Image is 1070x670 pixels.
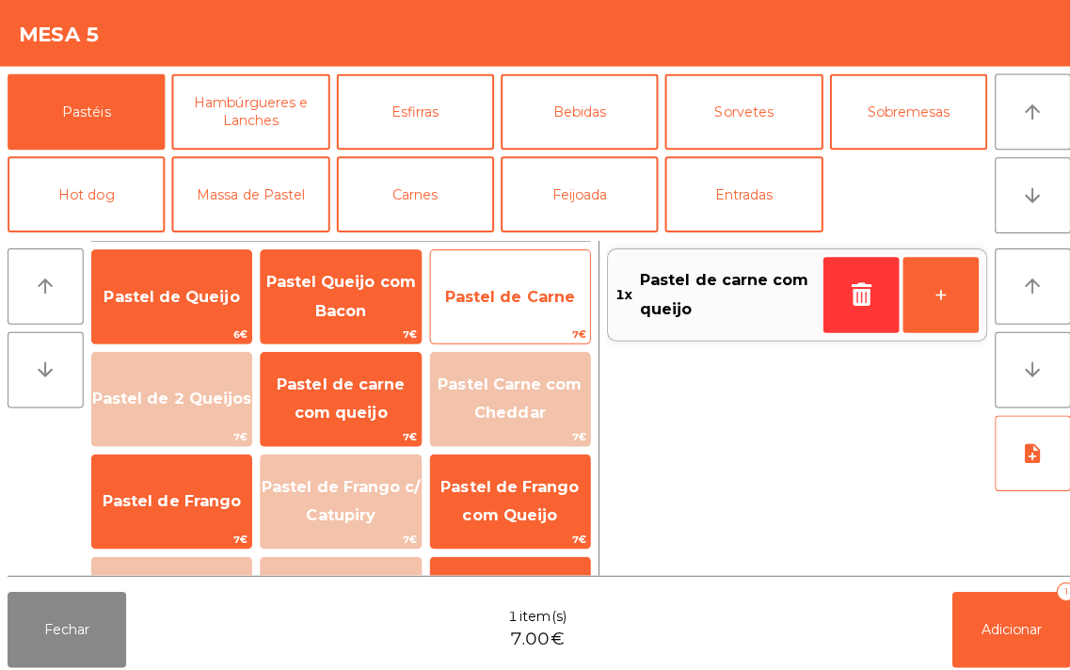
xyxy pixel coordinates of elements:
button: Carnes [334,155,490,231]
i: arrow_upward [34,273,56,295]
button: arrow_upward [987,247,1062,322]
button: Entradas [660,155,816,231]
button: Esfirras [334,73,490,149]
span: Pastel Queijo com Bacon [264,271,412,317]
button: Feijoada [497,155,653,231]
span: 6€ [91,323,249,341]
span: 7€ [91,424,249,442]
button: arrow_downward [987,156,1062,231]
span: 7€ [427,526,585,544]
span: item(s) [516,602,562,622]
span: Pastel de Frango c/ Catupiry [260,474,417,520]
i: arrow_downward [34,356,56,378]
span: 7€ [91,526,249,544]
span: Pastel de Carne [441,285,570,303]
i: arrow_downward [1014,356,1036,378]
button: Bebidas [497,73,653,149]
h4: Mesa 5 [19,21,99,49]
span: Pastel de Queijo [104,285,238,303]
span: 1 [504,602,514,622]
button: Massa de Pastel [170,155,327,231]
div: 1 [1048,578,1067,597]
span: 7€ [427,323,585,341]
span: Adicionar [974,616,1034,633]
span: 7€ [259,424,417,442]
button: arrow_downward [987,329,1062,405]
button: Hot dog [8,155,164,231]
button: arrow_upward [987,73,1062,149]
i: arrow_downward [1014,183,1036,205]
button: Pastéis [8,73,164,149]
i: note_add [1014,439,1036,461]
span: 7€ [427,424,585,442]
span: 7€ [259,323,417,341]
button: Hambúrgueres e Lanches [170,73,327,149]
button: Sobremesas [823,73,980,149]
button: + [896,255,971,330]
span: Pastel de carne com queijo [635,264,809,322]
button: Sorvetes [660,73,816,149]
span: Pastel de Frango com Queijo [438,474,575,520]
i: arrow_upward [1014,273,1036,295]
span: Pastel Carne com Cheddar [435,373,578,419]
button: Adicionar1 [945,587,1062,662]
button: Fechar [8,587,125,662]
span: 7.00€ [506,622,560,647]
button: arrow_upward [8,247,83,322]
span: 1x [611,264,628,322]
button: arrow_downward [8,329,83,405]
span: Pastel de carne com queijo [275,373,402,419]
span: 7€ [259,526,417,544]
span: Pastel de Frango [102,488,239,506]
button: note_add [987,412,1062,487]
i: arrow_upward [1014,100,1036,122]
span: Pastel de 2 Queijos [91,387,249,405]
